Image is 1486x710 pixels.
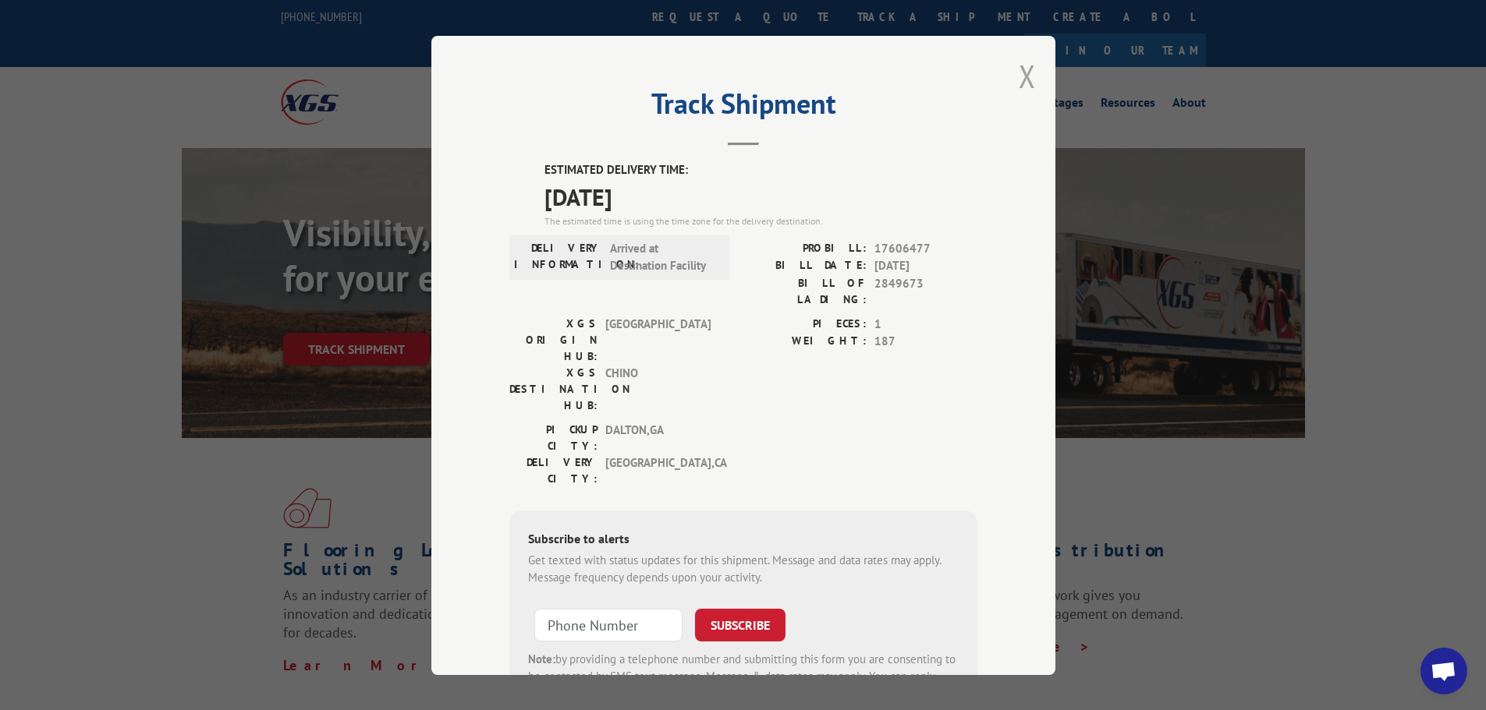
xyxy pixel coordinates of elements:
button: SUBSCRIBE [695,608,786,641]
label: PROBILL: [743,239,867,257]
span: DALTON , GA [605,421,711,454]
label: ESTIMATED DELIVERY TIME: [544,161,977,179]
span: 2849673 [874,274,977,307]
div: The estimated time is using the time zone for the delivery destination. [544,214,977,228]
div: Get texted with status updates for this shipment. Message and data rates may apply. Message frequ... [528,551,959,586]
label: DELIVERY CITY: [509,454,598,486]
span: 187 [874,333,977,351]
div: Open chat [1420,648,1467,694]
strong: Note: [528,651,555,666]
span: [DATE] [874,257,977,275]
label: BILL DATE: [743,257,867,275]
label: XGS DESTINATION HUB: [509,364,598,413]
h2: Track Shipment [509,93,977,122]
label: PIECES: [743,315,867,333]
label: WEIGHT: [743,333,867,351]
input: Phone Number [534,608,683,641]
label: XGS ORIGIN HUB: [509,315,598,364]
label: BILL OF LADING: [743,274,867,307]
span: [GEOGRAPHIC_DATA] , CA [605,454,711,486]
div: Subscribe to alerts [528,528,959,551]
button: Close modal [1019,55,1036,97]
span: 1 [874,315,977,333]
span: [DATE] [544,178,977,214]
label: DELIVERY INFORMATION: [514,239,602,274]
div: by providing a telephone number and submitting this form you are consenting to be contacted by SM... [528,650,959,703]
span: CHINO [605,364,711,413]
span: [GEOGRAPHIC_DATA] [605,315,711,364]
label: PICKUP CITY: [509,421,598,454]
span: Arrived at Destination Facility [610,239,715,274]
span: 17606477 [874,239,977,257]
